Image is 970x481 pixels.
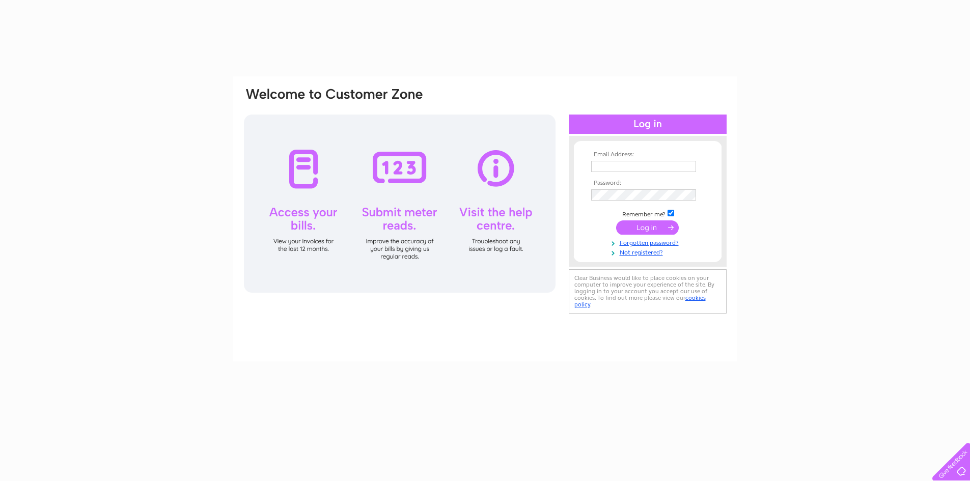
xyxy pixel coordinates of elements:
[589,180,707,187] th: Password:
[616,220,679,235] input: Submit
[591,247,707,257] a: Not registered?
[574,294,706,308] a: cookies policy
[591,237,707,247] a: Forgotten password?
[589,208,707,218] td: Remember me?
[589,151,707,158] th: Email Address:
[569,269,727,314] div: Clear Business would like to place cookies on your computer to improve your experience of the sit...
